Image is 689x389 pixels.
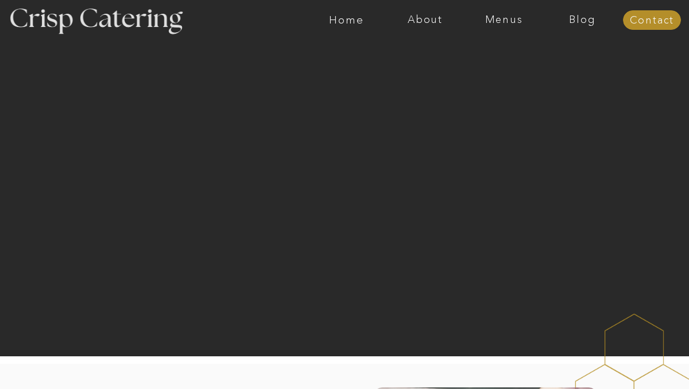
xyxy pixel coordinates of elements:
a: Contact [623,15,681,26]
a: Menus [465,14,543,26]
a: About [386,14,465,26]
a: Blog [543,14,622,26]
a: Home [307,14,386,26]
